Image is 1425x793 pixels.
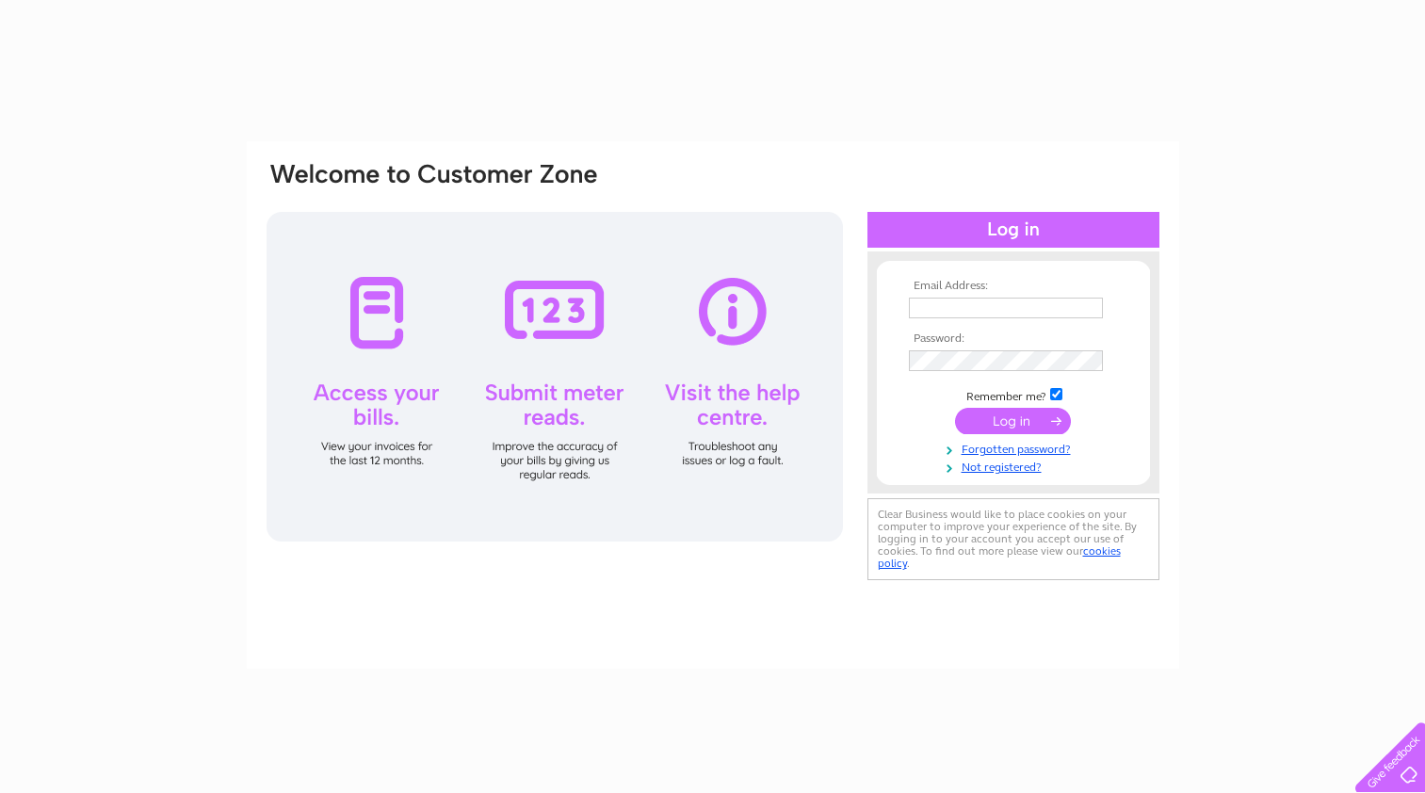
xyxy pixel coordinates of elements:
[904,385,1123,404] td: Remember me?
[955,408,1071,434] input: Submit
[904,280,1123,293] th: Email Address:
[878,544,1121,570] a: cookies policy
[904,332,1123,346] th: Password:
[867,498,1159,580] div: Clear Business would like to place cookies on your computer to improve your experience of the sit...
[909,457,1123,475] a: Not registered?
[909,439,1123,457] a: Forgotten password?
